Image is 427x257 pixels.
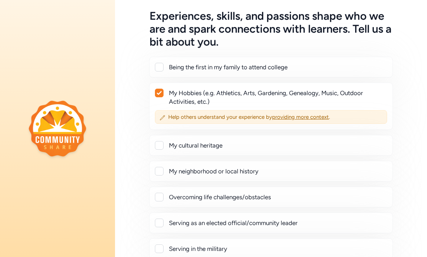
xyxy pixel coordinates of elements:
div: My neighborhood or local history [169,167,387,176]
img: logo [29,101,86,157]
span: providing more context [272,114,329,120]
div: Serving as an elected official/community leader [169,219,387,227]
div: Overcoming life challenges/obstacles [169,193,387,201]
div: My cultural heritage [169,141,387,150]
div: My Hobbies (e.g. Athletics, Arts, Gardening, Genealogy, Music, Outdoor Activities, etc.) [169,89,387,106]
div: Being the first in my family to attend college [169,63,387,71]
div: Serving in the military [169,244,387,253]
span: Help others understand your experience by . [168,113,382,121]
h5: Experiences, skills, and passions shape who we are and spark connections with learners. Tell us a... [150,10,392,48]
